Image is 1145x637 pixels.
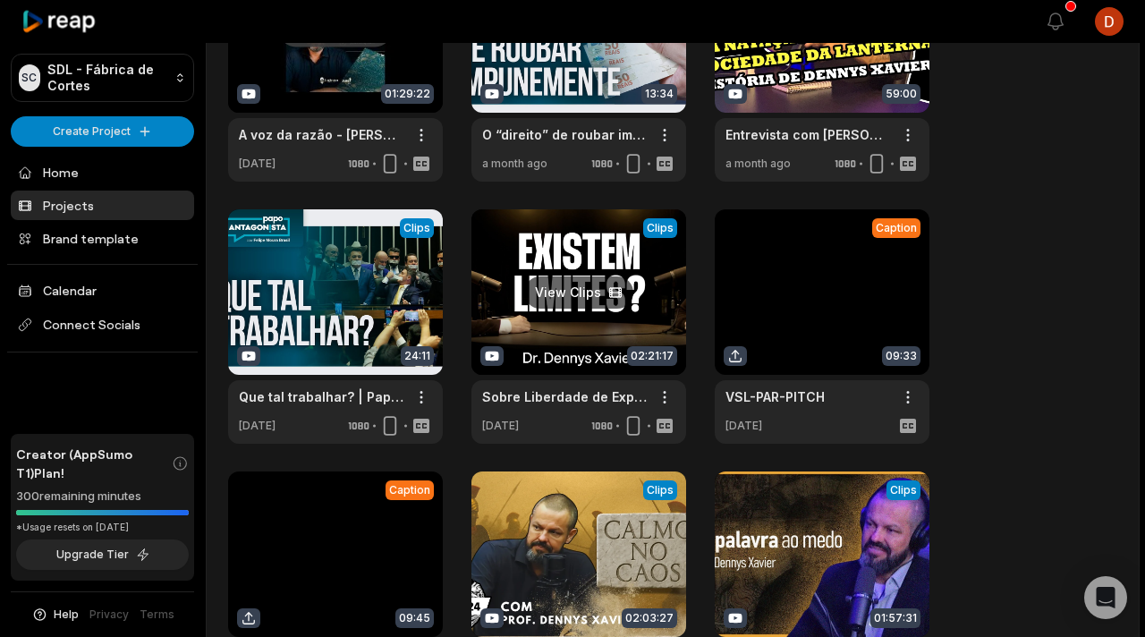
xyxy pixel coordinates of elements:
div: SC [19,64,40,91]
a: Privacy [89,607,129,623]
a: A voz da razão - [PERSON_NAME] - Encontro 1 Círculo [PERSON_NAME] [239,125,403,144]
a: Home [11,157,194,187]
a: Calendar [11,276,194,305]
button: Help [31,607,79,623]
a: Brand template [11,224,194,253]
span: Creator (AppSumo T1) Plan! [16,445,172,482]
a: Sobre Liberdade de Expressão - Dr. [PERSON_NAME] [Ep. 131] [482,387,647,406]
div: 300 remaining minutes [16,488,189,505]
span: Connect Socials [11,309,194,341]
button: Upgrade Tier [16,539,189,570]
a: VSL-PAR-PITCH [725,387,825,406]
a: Entrevista com [PERSON_NAME] Pt. 01 - Liberdade e Política com [PERSON_NAME] [725,125,890,144]
a: Projects [11,191,194,220]
span: Help [54,607,79,623]
div: Open Intercom Messenger [1084,576,1127,619]
a: Terms [140,607,174,623]
button: Create Project [11,116,194,147]
a: Que tal trabalhar? | Papo Antagonista com [PERSON_NAME] Brasil - [DATE] [239,387,403,406]
div: *Usage resets on [DATE] [16,521,189,534]
a: O “direito” de roubar impunemente | Papo Antagonista com [PERSON_NAME] Brasil - [DATE] [482,125,647,144]
p: SDL - Fábrica de Cortes [47,62,168,94]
